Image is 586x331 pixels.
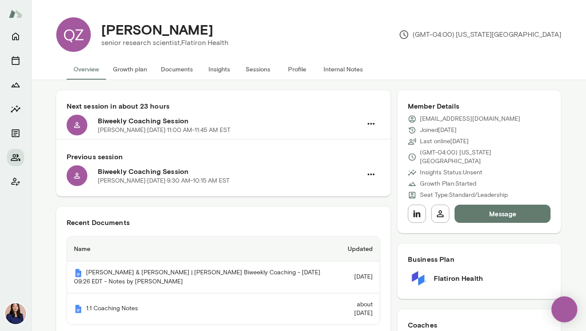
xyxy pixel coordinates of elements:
[56,17,91,52] div: QZ
[408,320,551,330] h6: Coaches
[67,293,333,325] th: 1:1 Coaching Notes
[7,76,24,93] button: Growth Plan
[67,261,333,293] th: [PERSON_NAME] & [PERSON_NAME] | [PERSON_NAME] Biweekly Coaching - [DATE] 09:26 EDT - Notes by [PE...
[420,191,508,199] p: Seat Type: Standard/Leadership
[101,38,228,48] p: senior research scientist, Flatiron Health
[7,52,24,69] button: Sessions
[420,137,469,146] p: Last online [DATE]
[9,6,22,22] img: Mento
[420,126,457,135] p: Joined [DATE]
[420,148,551,166] p: (GMT-04:00) [US_STATE][GEOGRAPHIC_DATA]
[7,28,24,45] button: Home
[408,254,551,264] h6: Business Plan
[74,269,83,277] img: Mento
[420,168,482,177] p: Insights Status: Unsent
[333,237,380,261] th: Updated
[200,59,239,80] button: Insights
[317,59,370,80] button: Internal Notes
[67,217,380,228] h6: Recent Documents
[7,149,24,166] button: Members
[98,126,231,135] p: [PERSON_NAME] · [DATE] · 11:00 AM-11:45 AM EST
[455,205,551,223] button: Message
[98,177,230,185] p: [PERSON_NAME] · [DATE] · 9:30 AM-10:15 AM EST
[399,29,561,40] p: (GMT-04:00) [US_STATE][GEOGRAPHIC_DATA]
[420,180,476,188] p: Growth Plan: Started
[239,59,278,80] button: Sessions
[106,59,154,80] button: Growth plan
[67,101,380,111] h6: Next session in about 23 hours
[7,125,24,142] button: Documents
[333,293,380,325] td: about [DATE]
[98,116,362,126] h6: Biweekly Coaching Session
[7,100,24,118] button: Insights
[154,59,200,80] button: Documents
[67,237,333,261] th: Name
[333,261,380,293] td: [DATE]
[7,173,24,190] button: Client app
[278,59,317,80] button: Profile
[420,115,520,123] p: [EMAIL_ADDRESS][DOMAIN_NAME]
[74,305,83,313] img: Mento
[67,151,380,162] h6: Previous session
[101,21,213,38] h4: [PERSON_NAME]
[67,59,106,80] button: Overview
[98,166,362,177] h6: Biweekly Coaching Session
[5,303,26,324] img: Leah Kim
[434,273,483,283] h6: Flatiron Health
[408,101,551,111] h6: Member Details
